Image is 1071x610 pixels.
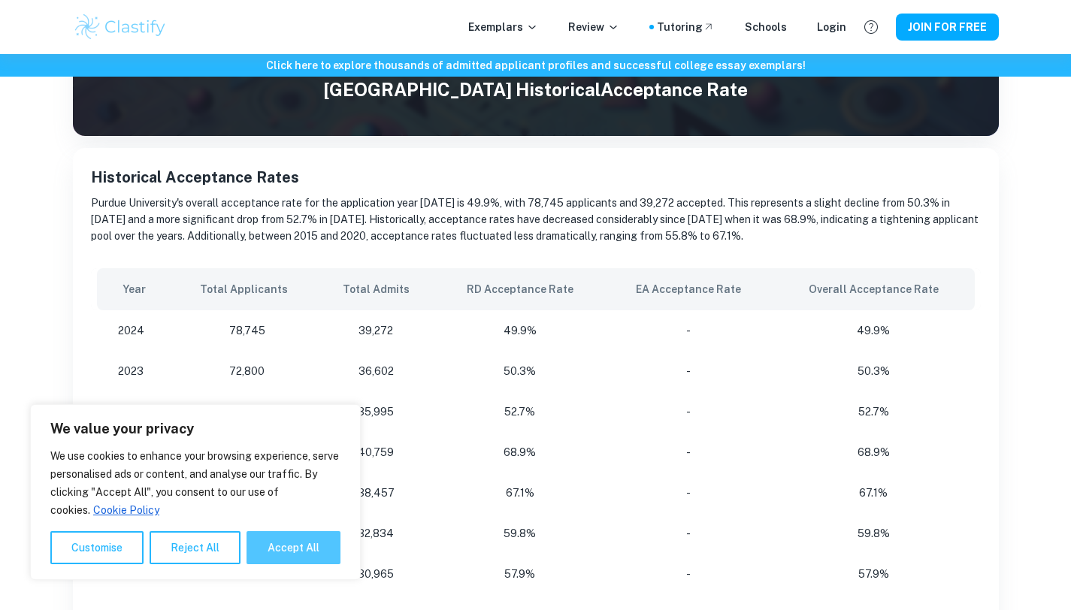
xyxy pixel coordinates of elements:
[568,19,619,35] p: Review
[317,391,435,432] td: 35,995
[317,310,435,351] td: 39,272
[435,473,605,513] td: 67.1%
[171,351,316,391] td: 72,800
[50,531,144,564] button: Customise
[435,554,605,594] td: 57.9%
[50,447,340,519] p: We use cookies to enhance your browsing experience, serve personalised ads or content, and analys...
[73,76,999,103] h1: [GEOGRAPHIC_DATA] Historical Acceptance Rate
[773,351,981,391] td: 50.3%
[91,195,981,244] p: Purdue University's overall acceptance rate for the application year [DATE] is 49.9%, with 78,745...
[605,351,773,391] td: -
[435,310,605,351] td: 49.9%
[317,513,435,554] td: 32,834
[50,420,340,438] p: We value your privacy
[73,12,168,42] img: Clastify logo
[605,268,773,310] th: EA Acceptance Rate
[171,268,316,310] th: Total Applicants
[605,391,773,432] td: -
[317,268,435,310] th: Total Admits
[91,351,172,391] th: 2023
[150,531,241,564] button: Reject All
[858,14,884,40] button: Help and Feedback
[317,554,435,594] td: 30,965
[435,391,605,432] td: 52.7%
[247,531,340,564] button: Accept All
[317,351,435,391] td: 36,602
[773,513,981,554] td: 59.8%
[91,268,172,310] th: Year
[605,473,773,513] td: -
[30,404,361,580] div: We value your privacy
[773,310,981,351] td: 49.9%
[773,391,981,432] td: 52.7%
[605,310,773,351] td: -
[773,473,981,513] td: 67.1%
[605,432,773,473] td: -
[773,432,981,473] td: 68.9%
[435,351,605,391] td: 50.3%
[773,268,981,310] th: Overall Acceptance Rate
[92,503,160,517] a: Cookie Policy
[435,432,605,473] td: 68.9%
[171,391,316,432] td: 68,309
[773,554,981,594] td: 57.9%
[317,473,435,513] td: 38,457
[817,19,846,35] a: Login
[3,57,1068,74] h6: Click here to explore thousands of admitted applicant profiles and successful college essay exemp...
[605,554,773,594] td: -
[468,19,538,35] p: Exemplars
[745,19,787,35] a: Schools
[171,310,316,351] td: 78,745
[317,432,435,473] td: 40,759
[91,391,172,432] th: 2022
[91,166,981,189] h5: Historical Acceptance Rates
[605,513,773,554] td: -
[657,19,715,35] a: Tutoring
[435,268,605,310] th: RD Acceptance Rate
[91,310,172,351] th: 2024
[435,513,605,554] td: 59.8%
[896,14,999,41] button: JOIN FOR FREE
